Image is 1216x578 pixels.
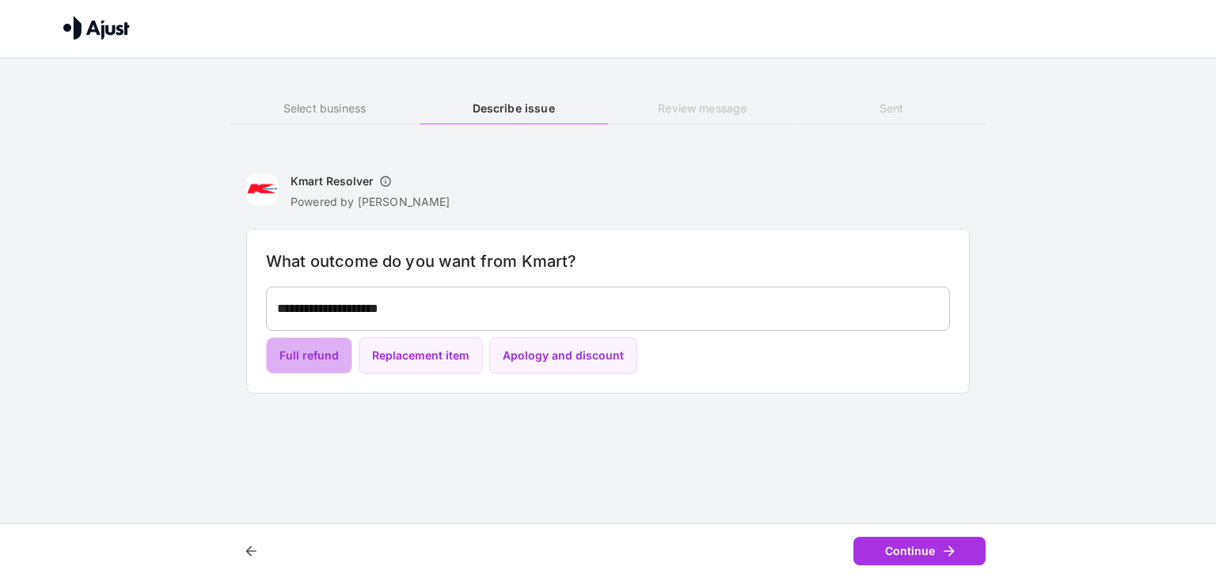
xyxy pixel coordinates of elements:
h6: Review message [608,100,796,117]
p: Powered by [PERSON_NAME] [291,194,450,210]
img: Ajust [63,16,130,40]
h6: Select business [230,100,419,117]
button: Replacement item [359,337,483,375]
h6: Describe issue [420,100,608,117]
button: Continue [853,537,986,566]
h6: Kmart Resolver [291,173,373,189]
h6: Sent [797,100,986,117]
h6: What outcome do you want from Kmart? [266,249,950,274]
button: Full refund [266,337,352,375]
button: Apology and discount [489,337,637,375]
img: Kmart [246,173,278,205]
